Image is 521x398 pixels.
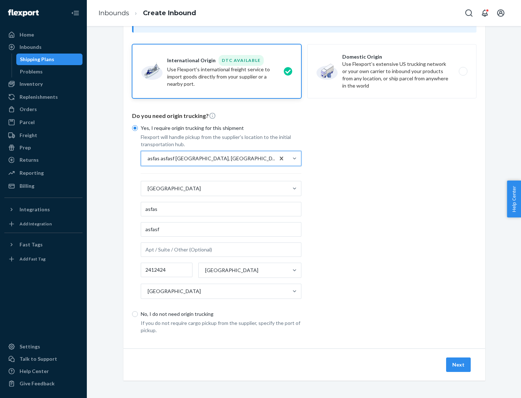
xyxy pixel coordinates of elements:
div: Freight [20,132,37,139]
div: Talk to Support [20,355,57,363]
a: Talk to Support [4,353,82,365]
button: Give Feedback [4,378,82,389]
p: Do you need origin trucking? [132,112,476,120]
button: Help Center [507,181,521,217]
a: Create Inbound [143,9,196,17]
div: Problems [20,68,43,75]
div: Fast Tags [20,241,43,248]
a: Problems [16,66,83,77]
input: [GEOGRAPHIC_DATA] [147,288,148,295]
a: Inventory [4,78,82,90]
input: [GEOGRAPHIC_DATA] [204,267,205,274]
p: If you do not require cargo pickup from the supplier, specify the port of pickup. [141,319,301,334]
a: Freight [4,130,82,141]
input: No, I do not need origin trucking [132,311,138,317]
div: Settings [20,343,40,350]
a: Home [4,29,82,41]
div: [GEOGRAPHIC_DATA] [205,267,258,274]
div: Shipping Plans [20,56,54,63]
div: Billing [20,182,34,190]
input: [GEOGRAPHIC_DATA] [147,185,148,192]
a: Replenishments [4,91,82,103]
div: asfas asfasf [GEOGRAPHIC_DATA], [GEOGRAPHIC_DATA] 2412424 [148,155,279,162]
span: Inbounding with your own carrier? [154,20,313,26]
img: Flexport logo [8,9,39,17]
a: Returns [4,154,82,166]
div: [GEOGRAPHIC_DATA] [148,288,201,295]
input: Facility Name [141,202,301,216]
input: Postal Code [141,263,192,277]
a: Add Integration [4,218,82,230]
button: Open account menu [494,6,508,20]
a: Prep [4,142,82,153]
a: Reporting [4,167,82,179]
a: Help Center [4,365,82,377]
input: Apt / Suite / Other (Optional) [141,242,301,257]
div: Reporting [20,169,44,177]
a: Inbounds [4,41,82,53]
div: Inventory [20,80,43,88]
a: Add Fast Tag [4,253,82,265]
div: Add Integration [20,221,52,227]
div: Integrations [20,206,50,213]
input: Yes, I require origin trucking for this shipment [132,125,138,131]
button: Open notifications [478,6,492,20]
a: Orders [4,103,82,115]
div: Prep [20,144,31,151]
button: Integrations [4,204,82,215]
button: Fast Tags [4,239,82,250]
button: Open Search Box [462,6,476,20]
div: Give Feedback [20,380,55,387]
input: Address [141,222,301,237]
ol: breadcrumbs [93,3,202,24]
a: Settings [4,341,82,352]
a: Inbounds [98,9,129,17]
a: Parcel [4,117,82,128]
div: Orders [20,106,37,113]
div: Help Center [20,368,49,375]
p: No, I do not need origin trucking [141,310,301,318]
a: Billing [4,180,82,192]
div: [GEOGRAPHIC_DATA] [148,185,201,192]
div: Replenishments [20,93,58,101]
div: Returns [20,156,39,164]
div: Add Fast Tag [20,256,46,262]
p: Yes, I require origin trucking for this shipment [141,124,301,132]
a: Shipping Plans [16,54,83,65]
p: Flexport will handle pickup from the supplier's location to the initial transportation hub. [141,134,301,148]
button: Next [446,357,471,372]
div: Inbounds [20,43,42,51]
button: Close Navigation [68,6,82,20]
div: Home [20,31,34,38]
div: Parcel [20,119,35,126]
